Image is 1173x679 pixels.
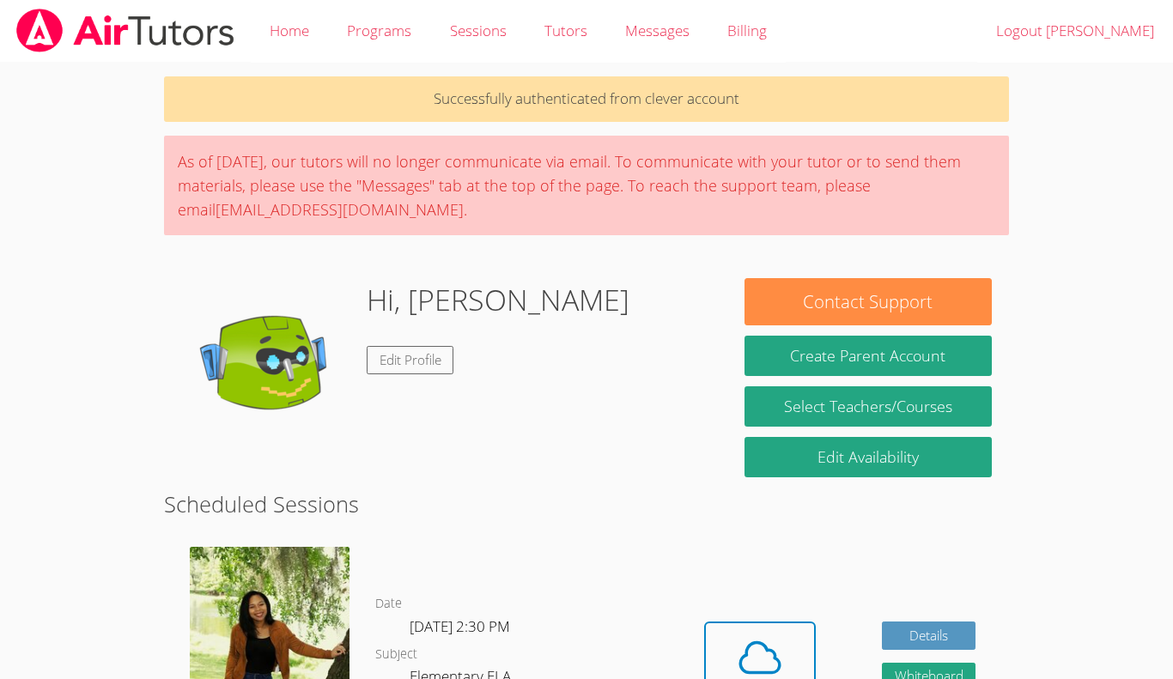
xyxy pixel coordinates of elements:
h2: Scheduled Sessions [164,488,1009,520]
a: Edit Availability [745,437,992,477]
button: Contact Support [745,278,992,325]
a: Edit Profile [367,346,454,374]
a: Select Teachers/Courses [745,386,992,427]
dt: Date [375,593,402,615]
dt: Subject [375,644,417,665]
span: [DATE] 2:30 PM [410,616,510,636]
p: Successfully authenticated from clever account [164,76,1009,122]
div: As of [DATE], our tutors will no longer communicate via email. To communicate with your tutor or ... [164,136,1009,235]
img: default.png [181,278,353,450]
img: airtutors_banner-c4298cdbf04f3fff15de1276eac7730deb9818008684d7c2e4769d2f7ddbe033.png [15,9,236,52]
button: Create Parent Account [745,336,992,376]
span: Messages [625,21,690,40]
a: Details [882,621,976,650]
h1: Hi, [PERSON_NAME] [367,278,629,322]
